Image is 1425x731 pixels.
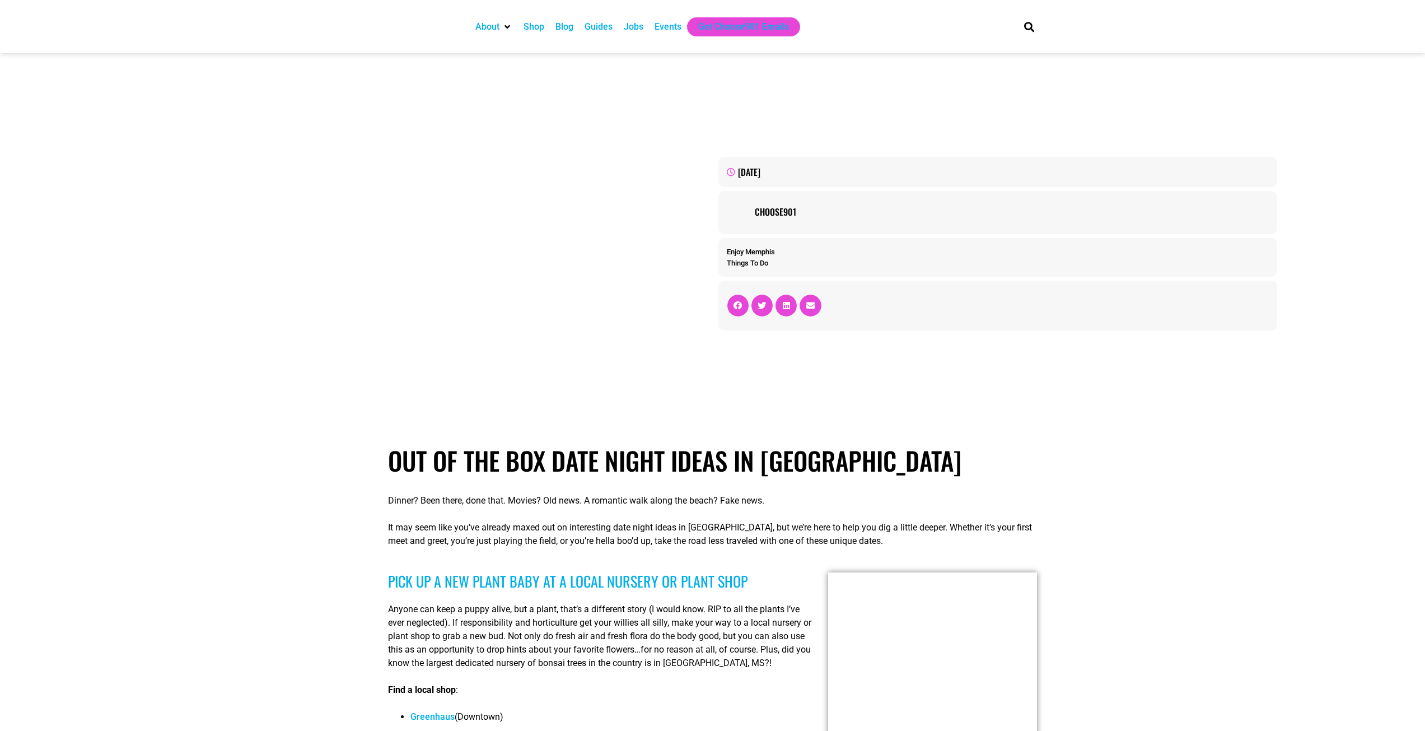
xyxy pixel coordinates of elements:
a: About [475,20,499,34]
h1: Out of the Box Date Night Ideas in [GEOGRAPHIC_DATA] [388,445,1038,476]
time: [DATE] [738,165,760,179]
a: Things To Do [727,259,768,267]
p: : [388,683,817,697]
li: (Downtown) [410,710,817,730]
img: Picture of Choose901 [727,199,749,222]
a: Greenhaus [410,711,455,722]
a: Jobs [624,20,643,34]
p: Anyone can keep a puppy alive, but a plant, that’s a different story (I would know. RIP to all th... [388,603,817,670]
div: Share on linkedin [775,295,797,316]
div: Share on twitter [751,295,773,316]
a: Events [655,20,681,34]
a: Choose901 [755,205,1269,218]
h3: Pick up a new plant baby at a local nursery or plant shop [388,572,817,590]
nav: Main nav [470,17,1005,36]
a: Enjoy Memphis [727,248,775,256]
p: It may seem like you’ve already maxed out on interesting date night ideas in [GEOGRAPHIC_DATA], b... [388,521,1038,548]
p: Dinner? Been there, done that. Movies? Old news. A romantic walk along the beach? Fake news. [388,494,1038,507]
div: Share on email [800,295,821,316]
div: Search [1020,17,1038,36]
div: About [470,17,518,36]
a: Guides [585,20,613,34]
a: Shop [524,20,544,34]
div: Share on facebook [727,295,749,316]
a: Get Choose901 Emails [698,20,789,34]
a: Blog [555,20,573,34]
strong: Find a local shop [388,685,456,695]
